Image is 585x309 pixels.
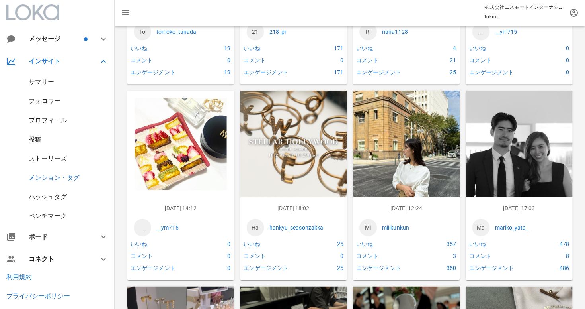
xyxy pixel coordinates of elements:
div: コメント [355,250,423,262]
img: 1425588464458994_1988562381604864_5112230434221947730_n.heic.jpg [466,91,573,224]
a: Ma [472,219,490,236]
div: いいね [468,238,536,250]
div: 4 [423,42,458,54]
div: 0 [198,238,232,250]
div: 25 [311,262,345,274]
div: メッセージ [29,35,82,43]
div: 8 [536,250,571,262]
a: Mi [359,219,377,236]
a: riana1128 [382,27,453,36]
a: 21 [247,23,264,40]
a: メンション・タグ [29,174,80,181]
a: 投稿 [29,136,41,143]
p: 株式会社エスモードインターナショナル [485,3,564,11]
div: コメント [355,54,423,66]
a: フォロワー [29,97,60,105]
a: __ym715 [156,223,228,232]
div: エンゲージメント [129,66,198,78]
span: To [134,23,151,40]
div: 171 [311,66,345,78]
div: エンゲージメント [468,66,536,78]
div: 0 [311,54,345,66]
div: コネクト [29,255,89,263]
a: __ [134,219,151,236]
div: いいね [242,238,311,250]
p: [DATE] 17:03 [472,204,566,213]
a: mariko_yata_ [495,223,566,232]
span: バッジ [84,37,88,41]
div: いいね [242,42,311,54]
div: 357 [423,238,458,250]
a: プライバシーポリシー [6,292,70,300]
a: プロフィール [29,116,67,124]
a: miiikunkun [382,223,453,232]
div: いいね [355,42,423,54]
div: いいね [355,238,423,250]
p: [DATE] 14:12 [134,204,228,213]
div: コメント [129,250,198,262]
div: コメント [129,54,198,66]
div: いいね [468,42,536,54]
div: インサイト [29,57,89,65]
img: 1425333464334220_595419086173217_3336176083975251499_n.jpg [127,91,234,197]
div: 0 [198,262,232,274]
span: Ri [359,23,377,40]
div: 171 [311,42,345,54]
div: 0 [536,54,571,66]
div: エンゲージメント [468,262,536,274]
a: サマリー [29,78,54,86]
div: 25 [423,66,458,78]
div: ストーリーズ [29,155,67,162]
a: hankyu_seasonzakka [269,223,341,232]
div: 19 [198,42,232,54]
div: いいね [129,42,198,54]
p: tokue [485,13,564,21]
div: 0 [198,250,232,262]
div: エンゲージメント [355,262,423,274]
a: ベンチマーク [29,212,67,220]
div: 19 [198,66,232,78]
div: 0 [536,42,571,54]
a: ハッシュタグ [29,193,67,201]
div: コメント [468,250,536,262]
div: 21 [423,54,458,66]
div: エンゲージメント [355,66,423,78]
div: コメント [468,54,536,66]
p: 218_pr [269,27,341,36]
a: tomoko_tanada [156,27,228,36]
div: エンゲージメント [242,66,311,78]
div: 360 [423,262,458,274]
p: [DATE] 12:24 [359,204,453,213]
div: エンゲージメント [242,262,311,274]
a: __ym715 [495,27,566,36]
img: 1425537464551448_1902953586858909_3112011179209937645_n.jpg [353,91,460,221]
div: 3 [423,250,458,262]
a: 利用規約 [6,273,32,281]
div: 0 [198,54,232,66]
a: __ [472,23,490,40]
p: [DATE] 18:02 [247,204,341,213]
img: 1425373464162723_3672873313024266_923917245047686493_n.jpg [240,91,347,197]
div: 0 [536,66,571,78]
div: エンゲージメント [129,262,198,274]
a: Ha [247,219,264,236]
div: コメント [242,250,311,262]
